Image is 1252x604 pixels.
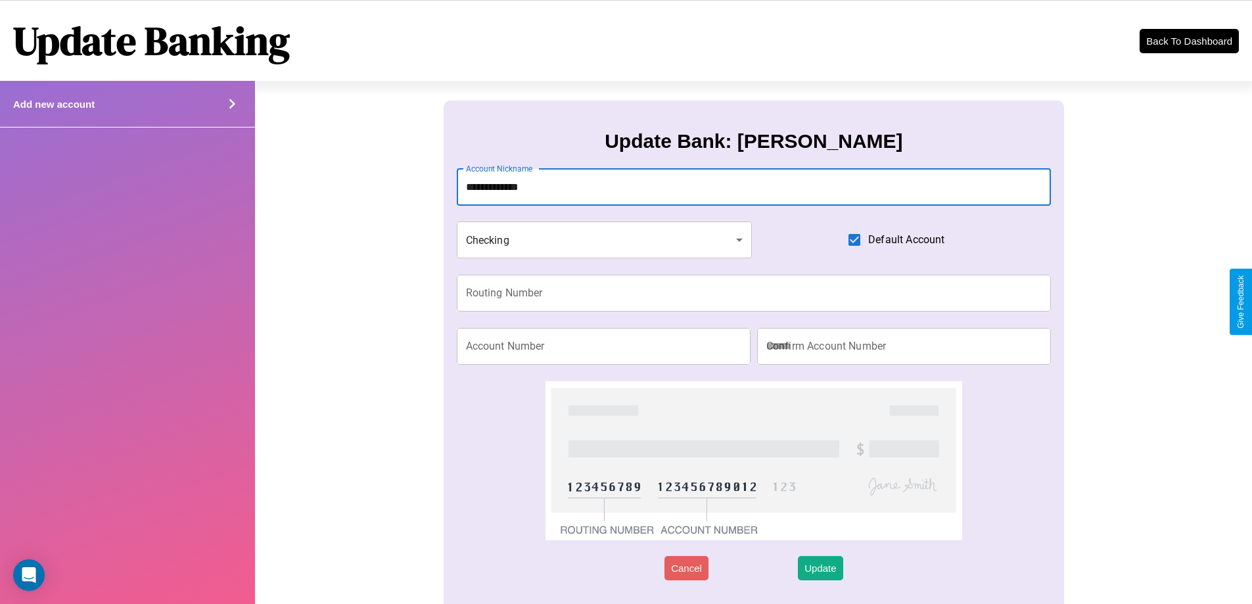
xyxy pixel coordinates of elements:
label: Account Nickname [466,163,533,174]
div: Checking [457,221,753,258]
h1: Update Banking [13,14,290,68]
h3: Update Bank: [PERSON_NAME] [605,130,902,152]
button: Cancel [664,556,708,580]
span: Default Account [868,232,944,248]
img: check [545,381,962,540]
div: Give Feedback [1236,275,1245,329]
h4: Add new account [13,99,95,110]
button: Back To Dashboard [1140,29,1239,53]
button: Update [798,556,843,580]
div: Open Intercom Messenger [13,559,45,591]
